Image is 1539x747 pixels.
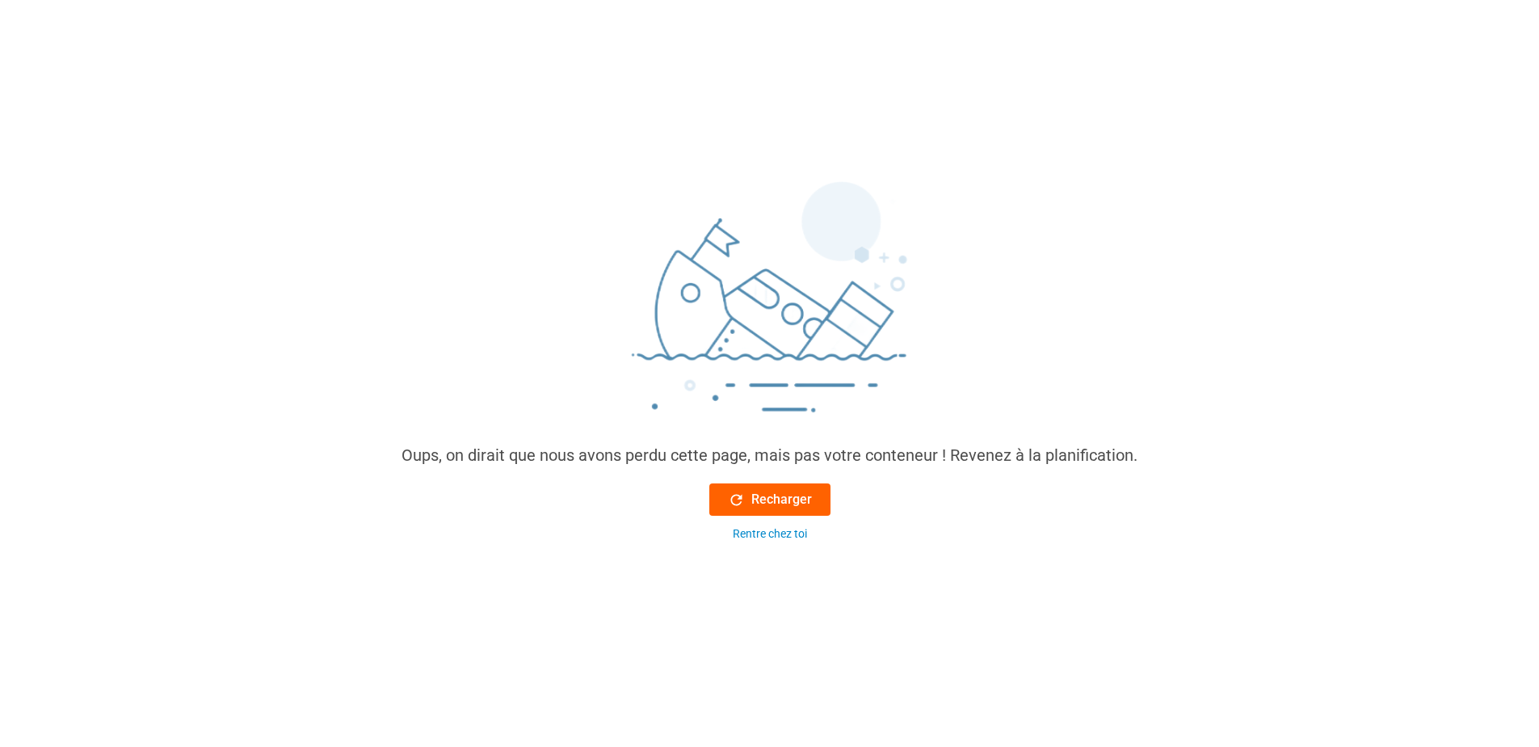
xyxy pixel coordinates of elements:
img: sinking_ship.png [528,175,1012,443]
font: Recharger [751,490,812,509]
div: Oups, on dirait que nous avons perdu cette page, mais pas votre conteneur ! Revenez à la planific... [402,443,1137,467]
div: Rentre chez toi [733,525,807,542]
button: Recharger [709,483,830,516]
button: Rentre chez toi [709,525,830,542]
